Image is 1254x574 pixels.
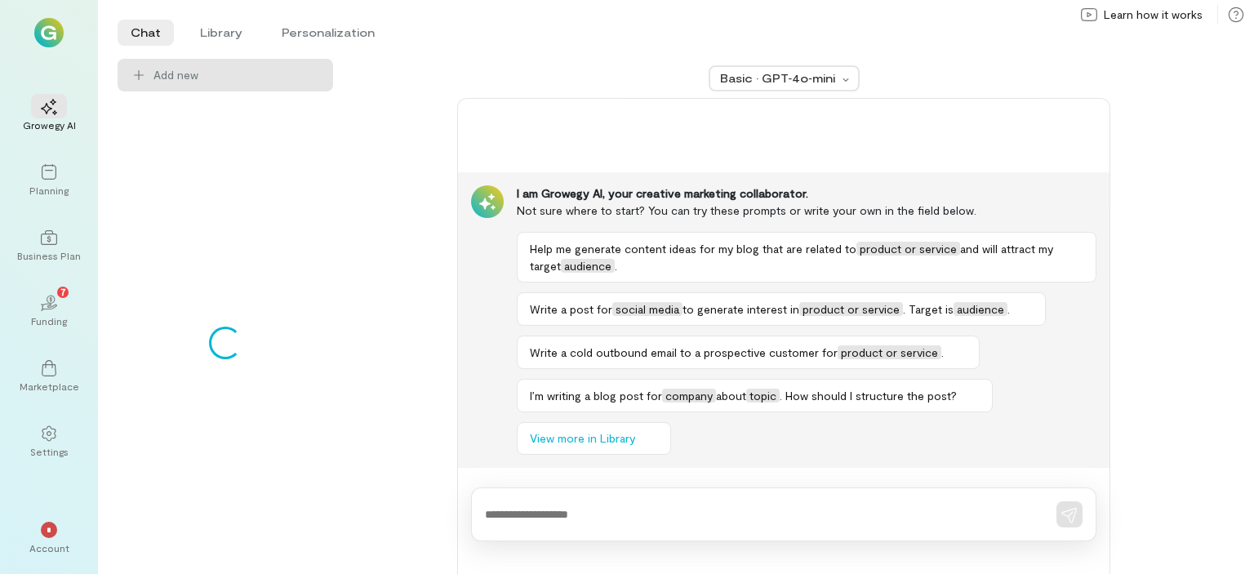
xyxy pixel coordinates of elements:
div: Settings [30,445,69,458]
div: *Account [20,509,78,567]
li: Library [187,20,256,46]
span: product or service [856,242,960,256]
span: audience [954,302,1007,316]
span: Learn how it works [1104,7,1203,23]
div: Planning [29,184,69,197]
button: Help me generate content ideas for my blog that are related toproduct or serviceand will attract ... [517,232,1096,283]
li: Chat [118,20,174,46]
span: Write a cold outbound email to a prospective customer for [530,345,838,359]
li: Personalization [269,20,388,46]
button: Write a cold outbound email to a prospective customer forproduct or service. [517,336,980,369]
div: Funding [31,314,67,327]
a: Business Plan [20,216,78,275]
span: to generate interest in [683,302,799,316]
div: Business Plan [17,249,81,262]
span: product or service [799,302,903,316]
span: about [716,389,746,403]
a: Growegy AI [20,86,78,145]
span: . How should I structure the post? [780,389,957,403]
span: company [662,389,716,403]
span: Add new [153,67,198,83]
span: . [941,345,944,359]
div: Not sure where to start? You can try these prompts or write your own in the field below. [517,202,1096,219]
button: View more in Library [517,422,671,455]
div: Growegy AI [23,118,76,131]
a: Marketplace [20,347,78,406]
a: Settings [20,412,78,471]
a: Planning [20,151,78,210]
button: Write a post forsocial mediato generate interest inproduct or service. Target isaudience. [517,292,1046,326]
span: product or service [838,345,941,359]
span: Help me generate content ideas for my blog that are related to [530,242,856,256]
span: topic [746,389,780,403]
span: . [615,259,617,273]
span: . Target is [903,302,954,316]
div: Marketplace [20,380,79,393]
span: audience [561,259,615,273]
a: Funding [20,282,78,340]
div: Basic · GPT‑4o‑mini [720,70,838,87]
span: I’m writing a blog post for [530,389,662,403]
button: I’m writing a blog post forcompanyabouttopic. How should I structure the post? [517,379,993,412]
span: . [1007,302,1010,316]
span: 7 [60,284,66,299]
div: Account [29,541,69,554]
span: View more in Library [530,430,635,447]
span: social media [612,302,683,316]
span: Write a post for [530,302,612,316]
div: I am Growegy AI, your creative marketing collaborator. [517,185,1096,202]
